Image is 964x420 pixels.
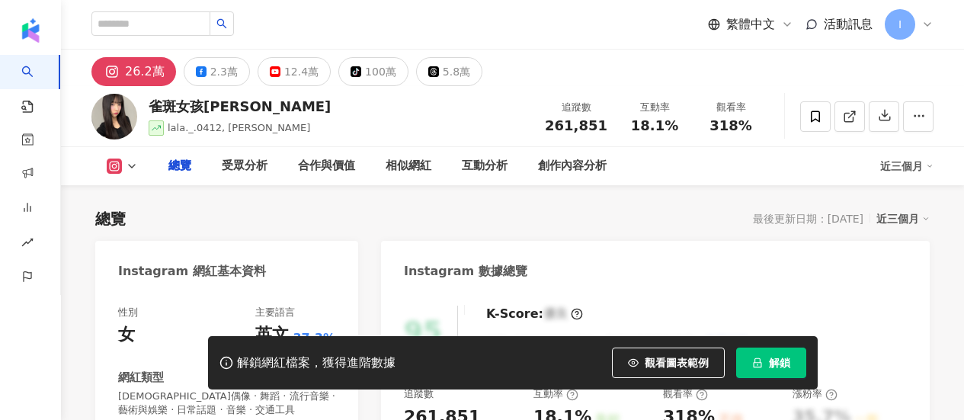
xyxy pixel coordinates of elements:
div: K-Score : [486,306,583,322]
a: search [21,55,52,114]
span: 318% [709,118,752,133]
button: 5.8萬 [416,57,482,86]
span: 解鎖 [769,357,790,369]
div: Instagram 網紅基本資料 [118,263,266,280]
div: 最後更新日期：[DATE] [753,213,863,225]
div: 近三個月 [876,209,930,229]
div: 女 [118,323,135,347]
span: 18.1% [631,118,678,133]
div: 觀看率 [663,387,708,401]
span: I [898,16,902,33]
button: 觀看圖表範例 [612,348,725,378]
div: 漲粉率 [793,387,837,401]
div: 受眾分析 [222,157,267,175]
div: 追蹤數 [545,100,607,115]
span: lock [752,357,763,368]
span: 37.3% [293,330,335,347]
div: 互動分析 [462,157,508,175]
img: KOL Avatar [91,94,137,139]
button: 12.4萬 [258,57,331,86]
div: 100萬 [365,61,396,82]
span: [DEMOGRAPHIC_DATA]偶像 · 舞蹈 · 流行音樂 · 藝術與娛樂 · 日常話題 · 音樂 · 交通工具 [118,390,335,417]
div: 26.2萬 [125,61,165,82]
div: 總覽 [95,208,126,229]
span: 觀看圖表範例 [645,357,709,369]
span: lala._.0412, [PERSON_NAME] [168,122,310,133]
div: 互動率 [626,100,684,115]
span: search [216,18,227,29]
button: 解鎖 [736,348,806,378]
div: 追蹤數 [404,387,434,401]
div: 2.3萬 [210,61,238,82]
div: 合作與價值 [298,157,355,175]
div: 12.4萬 [284,61,319,82]
span: 261,851 [545,117,607,133]
div: 英文 [255,323,289,347]
div: 互動率 [533,387,578,401]
div: 5.8萬 [443,61,470,82]
button: 100萬 [338,57,408,86]
div: 總覽 [168,157,191,175]
button: 26.2萬 [91,57,176,86]
div: 創作內容分析 [538,157,607,175]
div: 解鎖網紅檔案，獲得進階數據 [237,355,396,371]
img: logo icon [18,18,43,43]
div: 近三個月 [880,154,934,178]
div: 性別 [118,306,138,319]
span: rise [21,227,34,261]
span: 繁體中文 [726,16,775,33]
span: 活動訊息 [824,17,873,31]
div: 相似網紅 [386,157,431,175]
div: 主要語言 [255,306,295,319]
div: 觀看率 [702,100,760,115]
button: 2.3萬 [184,57,250,86]
div: 雀斑女孩[PERSON_NAME] [149,97,331,116]
div: Instagram 數據總覽 [404,263,527,280]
